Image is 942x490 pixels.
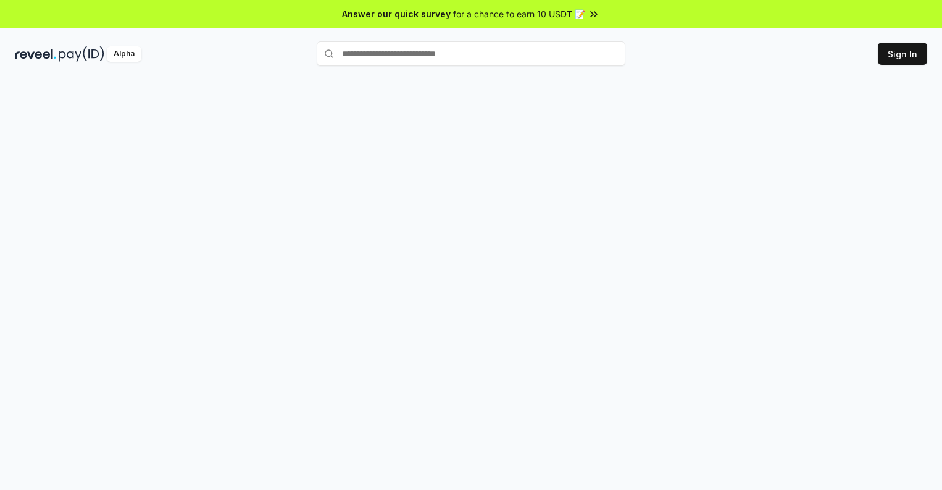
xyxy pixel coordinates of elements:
[453,7,585,20] span: for a chance to earn 10 USDT 📝
[59,46,104,62] img: pay_id
[107,46,141,62] div: Alpha
[878,43,927,65] button: Sign In
[15,46,56,62] img: reveel_dark
[342,7,451,20] span: Answer our quick survey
